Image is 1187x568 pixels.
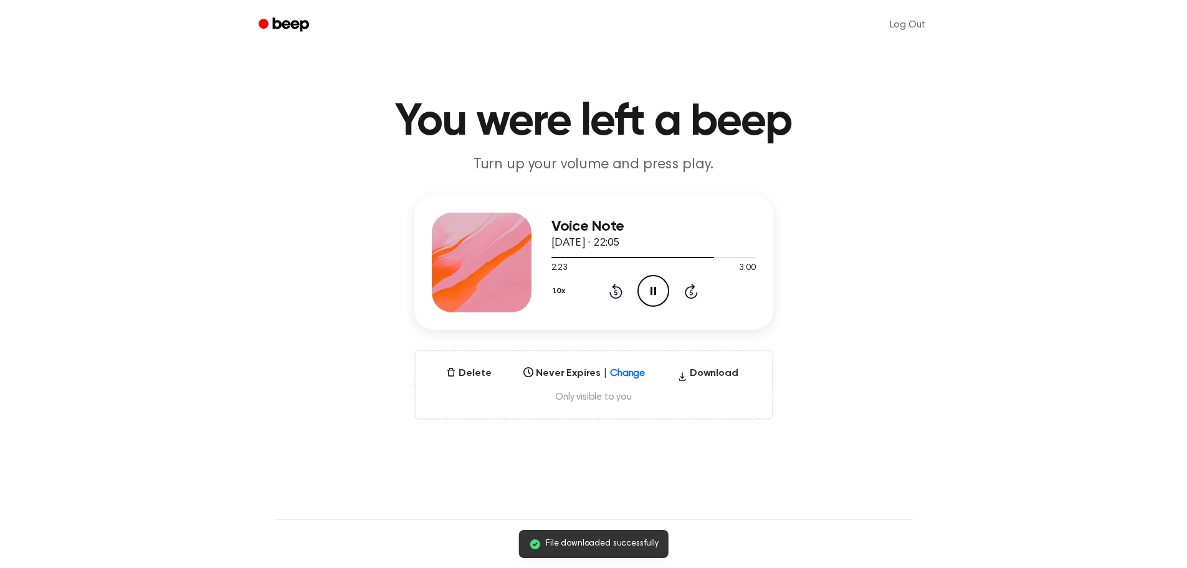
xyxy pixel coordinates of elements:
[250,13,320,37] a: Beep
[275,100,913,145] h1: You were left a beep
[877,10,938,40] a: Log Out
[672,366,743,386] button: Download
[551,238,620,249] span: [DATE] · 22:05
[441,366,496,381] button: Delete
[551,218,756,235] h3: Voice Note
[551,262,568,275] span: 2:23
[546,537,659,551] span: File downloaded successfully
[551,281,570,302] button: 1.0x
[739,262,755,275] span: 3:00
[355,155,833,175] p: Turn up your volume and press play.
[431,391,757,403] span: Only visible to you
